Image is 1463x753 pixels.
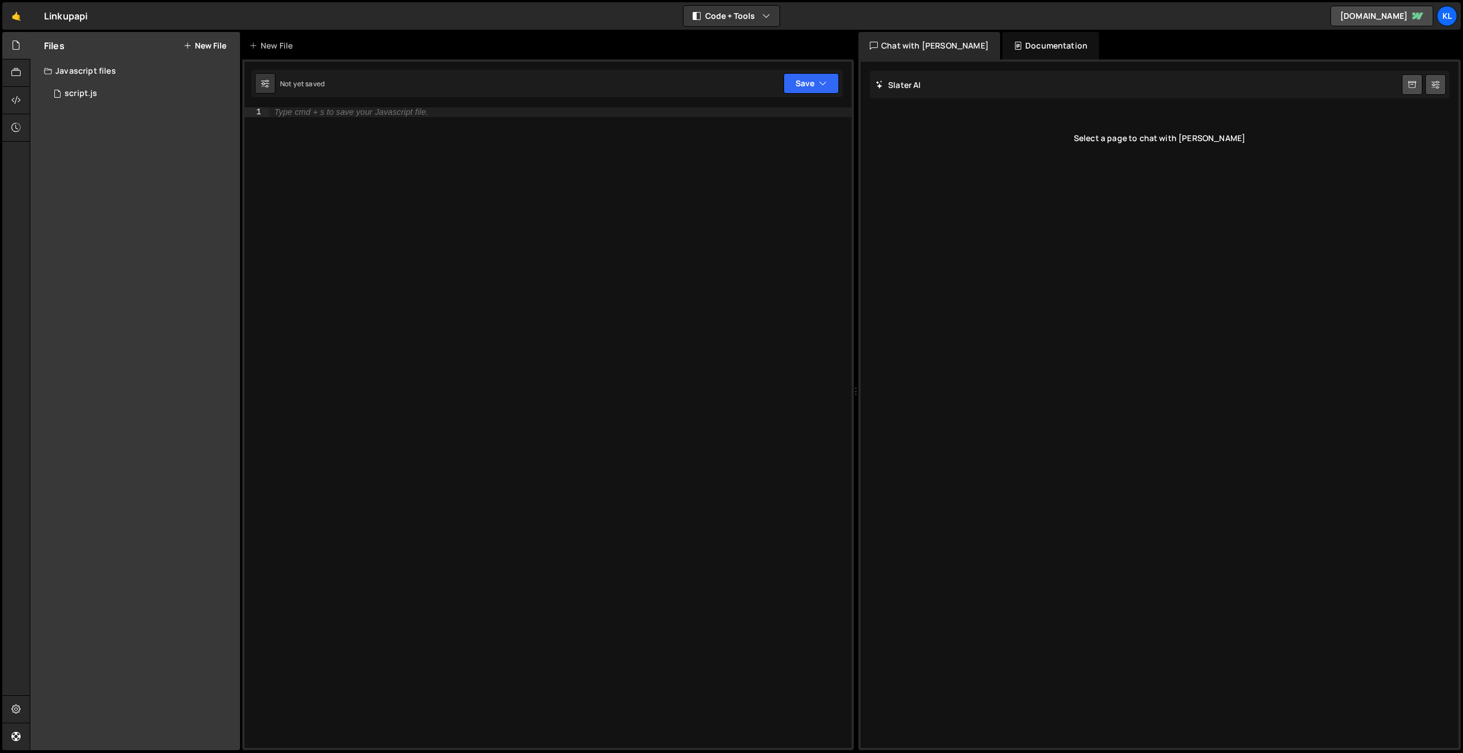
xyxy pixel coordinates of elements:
div: script.js [65,89,97,99]
div: Select a page to chat with [PERSON_NAME] [870,115,1449,161]
div: Documentation [1002,32,1099,59]
h2: Files [44,39,65,52]
button: Save [784,73,839,94]
a: [DOMAIN_NAME] [1330,6,1433,26]
button: Code + Tools [683,6,780,26]
button: New File [183,41,226,50]
div: Linkupapi [44,9,87,23]
div: 1 [245,107,269,117]
a: 🤙 [2,2,30,30]
div: Chat with [PERSON_NAME] [858,32,1000,59]
div: Not yet saved [280,79,325,89]
div: Javascript files [30,59,240,82]
div: Type cmd + s to save your Javascript file. [274,108,428,117]
div: 17126/47241.js [44,82,240,105]
div: New File [249,40,297,51]
h2: Slater AI [876,79,921,90]
a: Kl [1437,6,1457,26]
